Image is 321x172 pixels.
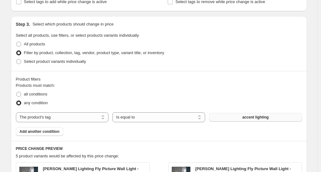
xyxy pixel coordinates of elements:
[209,113,302,122] button: accent lighting
[24,50,164,55] span: Filter by product, collection, tag, vendor, product type, variant title, or inventory
[32,21,113,27] p: Select which products should change in price
[16,76,302,82] div: Product filters
[16,33,139,38] span: Select all products, use filters, or select products variants individually
[24,42,45,46] span: All products
[24,92,47,96] span: all conditions
[242,115,269,120] span: accent lighting
[16,154,119,158] span: 5 product variants would be affected by this price change:
[20,129,60,134] span: Add another condition
[16,21,30,27] h2: Step 3.
[24,59,86,64] span: Select product variants individually
[16,146,302,151] h6: PRICE CHANGE PREVIEW
[24,100,48,105] span: any condition
[16,83,55,88] span: Products must match:
[16,127,63,136] button: Add another condition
